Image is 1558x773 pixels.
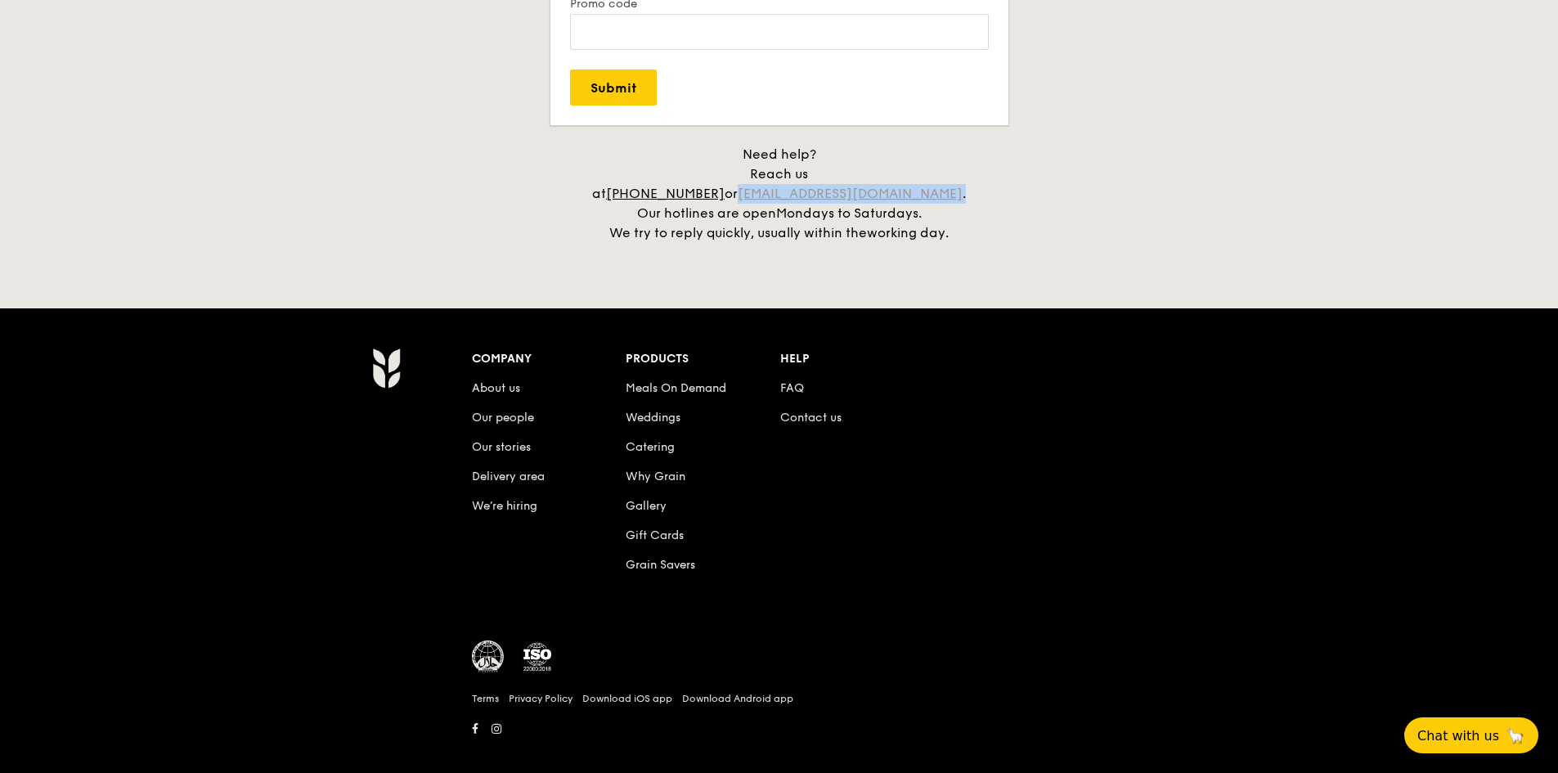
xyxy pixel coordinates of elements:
a: Gallery [626,499,667,513]
a: Meals On Demand [626,381,726,395]
a: Download iOS app [582,692,672,705]
a: FAQ [780,381,804,395]
span: Mondays to Saturdays. [776,205,922,221]
a: Catering [626,440,675,454]
h6: Revision [308,740,1250,753]
img: MUIS Halal Certified [472,640,505,673]
div: Products [626,348,780,371]
span: 🦙 [1506,726,1525,745]
a: Delivery area [472,470,545,483]
div: Company [472,348,626,371]
a: [PHONE_NUMBER] [606,186,725,201]
span: working day. [867,225,949,240]
a: Download Android app [682,692,793,705]
a: Grain Savers [626,558,695,572]
span: Chat with us [1417,728,1499,744]
a: Our stories [472,440,531,454]
input: Submit [570,70,657,106]
img: ISO Certified [521,640,554,673]
a: About us [472,381,520,395]
a: Weddings [626,411,680,425]
a: Why Grain [626,470,685,483]
div: Need help? Reach us at or . Our hotlines are open We try to reply quickly, usually within the [575,145,984,243]
a: Contact us [780,411,842,425]
a: Gift Cards [626,528,684,542]
a: Privacy Policy [509,692,572,705]
img: AYc88T3wAAAABJRU5ErkJggg== [372,348,401,389]
a: Our people [472,411,534,425]
a: We’re hiring [472,499,537,513]
div: Help [780,348,935,371]
button: Chat with us🦙 [1404,717,1538,753]
a: Terms [472,692,499,705]
a: [EMAIL_ADDRESS][DOMAIN_NAME] [738,186,963,201]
